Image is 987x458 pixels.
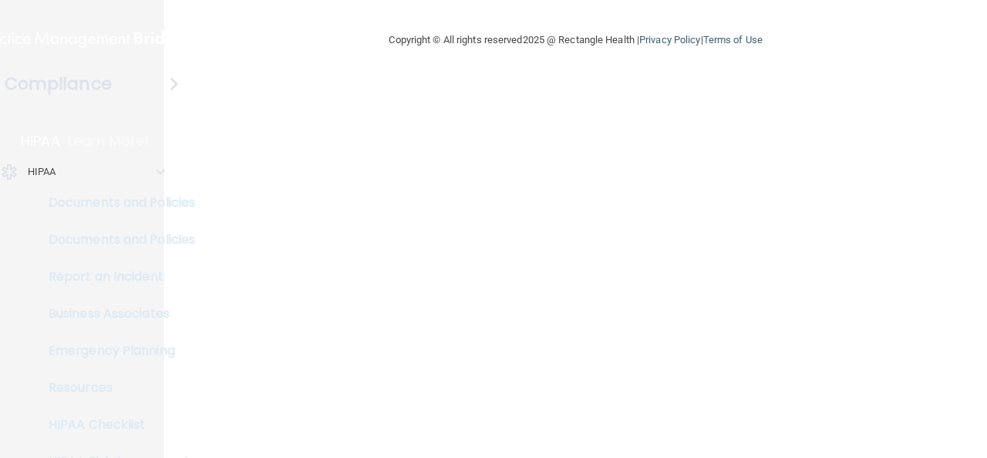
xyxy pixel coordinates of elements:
p: HIPAA [28,163,56,181]
p: HIPAA Checklist [10,417,221,433]
a: Privacy Policy [639,34,700,45]
p: Documents and Policies [10,232,221,248]
h4: Compliance [5,73,112,95]
a: Terms of Use [703,34,763,45]
p: HIPAA [21,132,60,150]
p: Report an Incident [10,269,221,285]
p: Documents and Policies [10,195,221,210]
p: Resources [10,380,221,396]
p: Emergency Planning [10,343,221,359]
div: Copyright © All rights reserved 2025 @ Rectangle Health | | [295,15,857,65]
p: Business Associates [10,306,221,322]
p: Learn More! [68,132,150,150]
